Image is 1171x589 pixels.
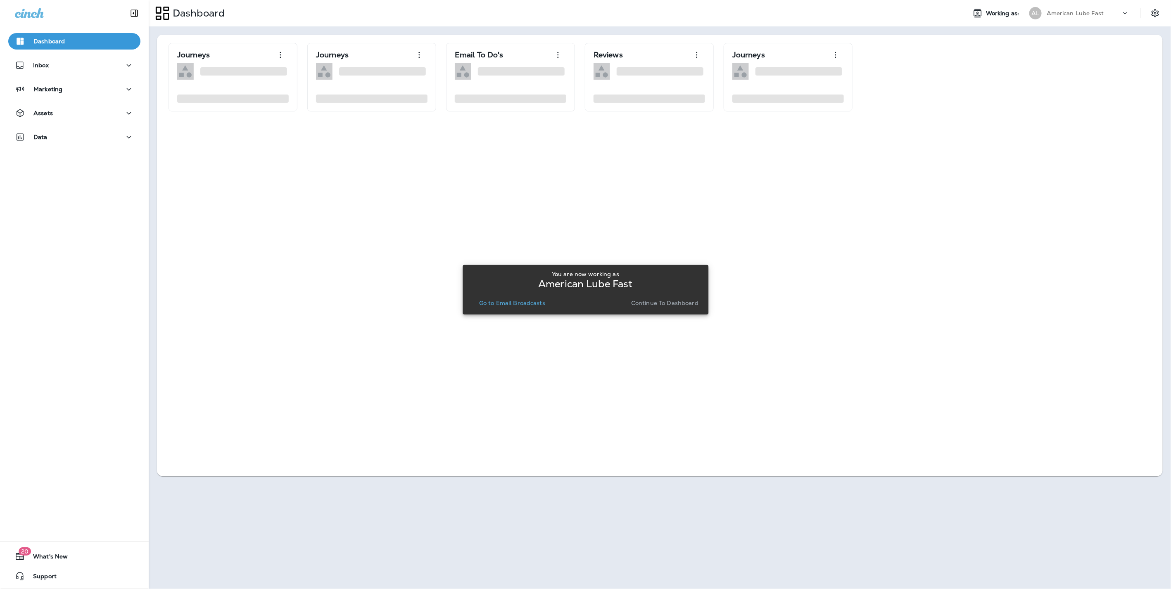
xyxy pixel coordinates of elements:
[33,86,62,92] p: Marketing
[1148,6,1163,21] button: Settings
[19,547,31,556] span: 20
[631,300,698,306] p: Continue to Dashboard
[538,281,633,287] p: American Lube Fast
[8,105,140,121] button: Assets
[8,33,140,50] button: Dashboard
[25,573,57,583] span: Support
[25,553,68,563] span: What's New
[628,297,702,309] button: Continue to Dashboard
[8,81,140,97] button: Marketing
[33,110,53,116] p: Assets
[123,5,146,21] button: Collapse Sidebar
[177,51,210,59] p: Journeys
[1047,10,1104,17] p: American Lube Fast
[479,300,545,306] p: Go to Email Broadcasts
[986,10,1021,17] span: Working as:
[552,271,619,277] p: You are now working as
[8,548,140,565] button: 20What's New
[169,7,225,19] p: Dashboard
[732,51,765,59] p: Journeys
[455,51,504,59] p: Email To Do's
[8,568,140,584] button: Support
[1029,7,1042,19] div: AL
[33,134,48,140] p: Data
[8,129,140,145] button: Data
[8,57,140,73] button: Inbox
[33,38,65,45] p: Dashboard
[316,51,349,59] p: Journeys
[33,62,49,69] p: Inbox
[476,297,549,309] button: Go to Email Broadcasts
